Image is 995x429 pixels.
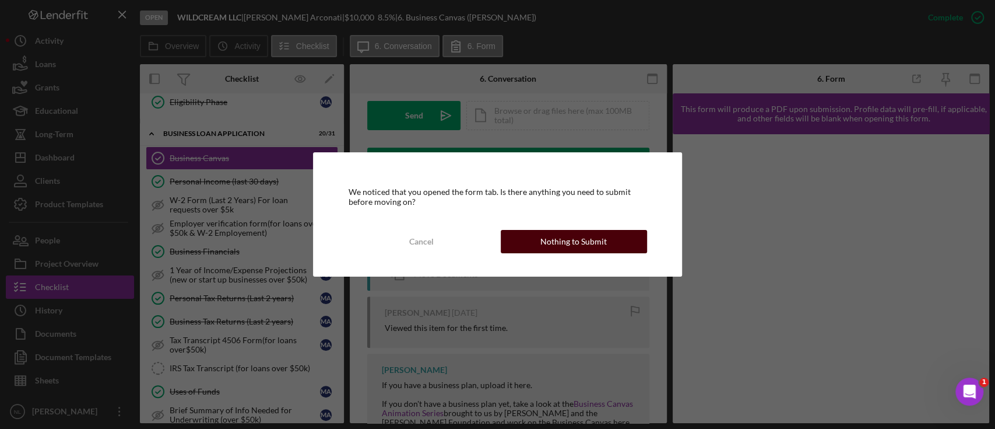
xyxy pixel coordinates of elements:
[409,230,434,253] div: Cancel
[955,378,983,406] iframe: Intercom live chat
[348,230,494,253] button: Cancel
[540,230,607,253] div: Nothing to Submit
[348,187,646,206] div: We noticed that you opened the form tab. Is there anything you need to submit before moving on?
[979,378,989,387] span: 1
[501,230,647,253] button: Nothing to Submit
